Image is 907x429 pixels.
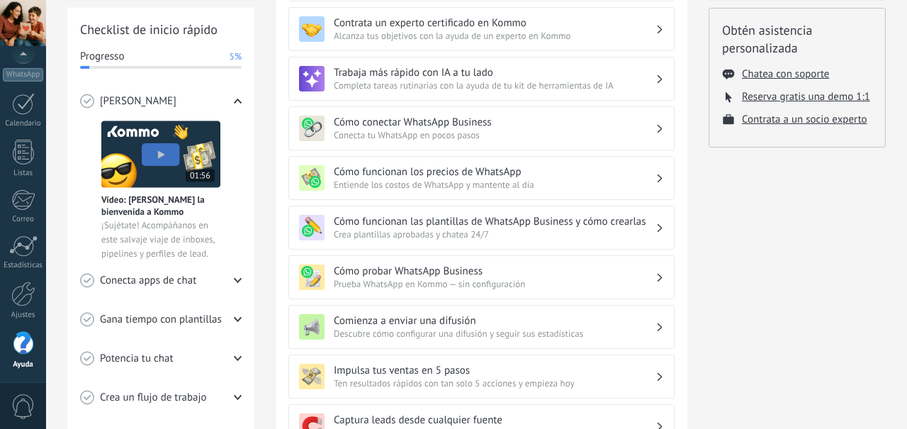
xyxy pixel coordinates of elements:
span: Alcanza tus objetivos con la ayuda de un experto en Kommo [334,30,655,42]
span: Ten resultados rápidos con tan solo 5 acciones y empieza hoy [334,377,655,389]
span: Entiende los costos de WhatsApp y mantente al día [334,179,655,191]
span: ¡Sujétate! Acompáñanos en este salvaje viaje de inboxes, pipelines y perfiles de lead. [101,218,220,261]
span: Conecta tu WhatsApp en pocos pasos [334,129,655,141]
div: Ayuda [3,360,44,369]
h2: Checklist de inicio rápido [80,21,242,38]
span: [PERSON_NAME] [100,94,176,108]
span: Progresso [80,50,124,64]
h3: Contrata un experto certificado en Kommo [334,16,655,30]
button: Chatea con soporte [742,67,829,81]
span: 5% [230,50,242,64]
span: Crea un flujo de trabajo [100,391,207,405]
h3: Captura leads desde cualquier fuente [334,413,655,427]
h3: Cómo funcionan las plantillas de WhatsApp Business y cómo crearlas [334,215,655,228]
span: Descubre cómo configurar una difusión y seguir sus estadísticas [334,328,655,340]
span: Potencia tu chat [100,352,174,366]
span: Conecta apps de chat [100,274,196,288]
h3: Cómo funcionan los precios de WhatsApp [334,165,655,179]
div: Calendario [3,119,44,128]
img: Meet video [101,121,220,188]
span: Completa tareas rutinarias con la ayuda de tu kit de herramientas de IA [334,79,655,91]
h3: Cómo probar WhatsApp Business [334,264,655,278]
h3: Cómo conectar WhatsApp Business [334,116,655,129]
div: WhatsApp [3,68,43,82]
span: Vídeo: [PERSON_NAME] la bienvenida a Kommo [101,194,220,218]
button: Reserva gratis una demo 1:1 [742,90,870,104]
span: Gana tiempo con plantillas [100,313,222,327]
div: Ajustes [3,311,44,320]
h3: Impulsa tus ventas en 5 pasos [334,364,655,377]
div: Estadísticas [3,261,44,270]
div: Listas [3,169,44,178]
span: Crea plantillas aprobadas y chatea 24/7 [334,228,655,240]
h3: Trabaja más rápido con IA a tu lado [334,66,655,79]
h2: Obtén asistencia personalizada [722,21,872,57]
div: Correo [3,215,44,224]
h3: Comienza a enviar una difusión [334,314,655,328]
span: Prueba WhatsApp en Kommo — sin configuración [334,278,655,290]
button: Contrata a un socio experto [742,113,867,126]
